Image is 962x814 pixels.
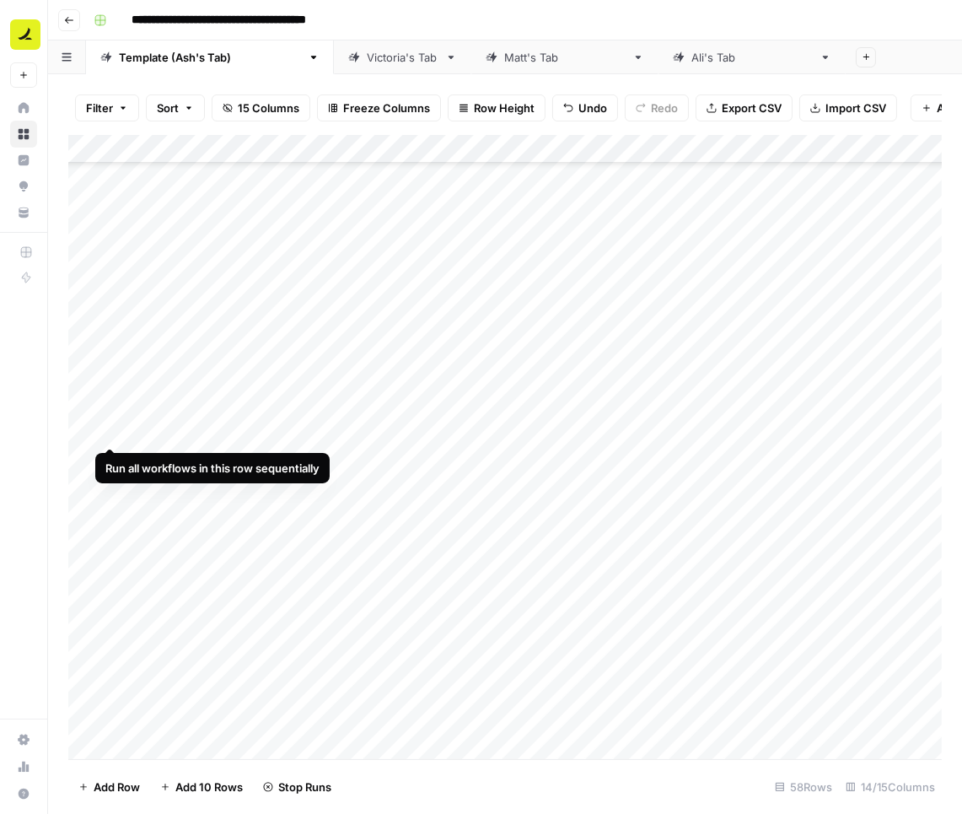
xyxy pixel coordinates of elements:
span: Stop Runs [278,779,331,795]
span: Redo [651,100,678,116]
div: Run all workflows in this row sequentially [105,460,320,477]
button: Sort [146,94,205,121]
a: Victoria's Tab [334,40,471,74]
button: 15 Columns [212,94,310,121]
button: Help + Support [10,780,37,807]
button: Export CSV [696,94,793,121]
div: Template ([PERSON_NAME]'s Tab) [119,49,301,66]
span: Sort [157,100,179,116]
a: Usage [10,753,37,780]
img: Ramp Logo [10,19,40,50]
span: Export CSV [722,100,782,116]
button: Workspace: Ramp [10,13,37,56]
a: Settings [10,726,37,753]
button: Stop Runs [253,774,341,801]
a: Opportunities [10,173,37,200]
span: Freeze Columns [343,100,430,116]
a: Insights [10,147,37,174]
button: Row Height [448,94,545,121]
span: Row Height [474,100,535,116]
button: Import CSV [799,94,897,121]
a: Your Data [10,199,37,226]
button: Undo [552,94,618,121]
a: [PERSON_NAME]'s Tab [471,40,658,74]
button: Freeze Columns [317,94,441,121]
div: Victoria's Tab [367,49,438,66]
span: Filter [86,100,113,116]
span: 15 Columns [238,100,299,116]
a: Home [10,94,37,121]
div: 58 Rows [768,774,839,801]
button: Filter [75,94,139,121]
span: Add 10 Rows [175,779,243,795]
button: Add Row [68,774,150,801]
a: Template ([PERSON_NAME]'s Tab) [86,40,334,74]
a: [PERSON_NAME]'s Tab [658,40,846,74]
span: Undo [578,100,607,116]
span: Import CSV [825,100,886,116]
button: Redo [625,94,689,121]
div: [PERSON_NAME]'s Tab [691,49,813,66]
span: Add Row [94,779,140,795]
button: Add 10 Rows [150,774,253,801]
div: 14/15 Columns [839,774,942,801]
div: [PERSON_NAME]'s Tab [504,49,626,66]
a: Browse [10,121,37,148]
